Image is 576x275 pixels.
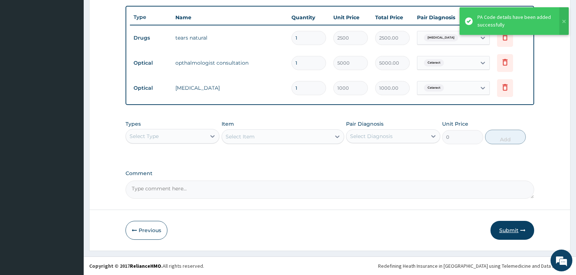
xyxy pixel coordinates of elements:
[42,92,100,165] span: We're online!
[130,263,161,269] a: RelianceHMO
[346,120,384,128] label: Pair Diagnosis
[477,13,552,29] div: PA Code details have been added successfully
[89,263,163,269] strong: Copyright © 2017 .
[424,34,458,41] span: [MEDICAL_DATA]
[442,120,468,128] label: Unit Price
[330,10,372,25] th: Unit Price
[378,262,571,270] div: Redefining Heath Insurance in [GEOGRAPHIC_DATA] using Telemedicine and Data Science!
[130,56,172,70] td: Optical
[172,10,288,25] th: Name
[126,221,167,240] button: Previous
[130,133,159,140] div: Select Type
[288,10,330,25] th: Quantity
[130,81,172,95] td: Optical
[424,84,444,92] span: Cataract
[372,10,413,25] th: Total Price
[130,31,172,45] td: Drugs
[350,133,393,140] div: Select Diagnosis
[485,130,526,144] button: Add
[126,121,141,127] label: Types
[38,41,122,50] div: Chat with us now
[172,31,288,45] td: tears natural
[119,4,137,21] div: Minimize live chat window
[13,36,29,54] img: d_794563401_company_1708531726252_794563401
[490,221,534,240] button: Submit
[222,120,234,128] label: Item
[84,256,576,275] footer: All rights reserved.
[172,81,288,95] td: [MEDICAL_DATA]
[126,170,534,177] label: Comment
[130,11,172,24] th: Type
[424,59,444,66] span: Cataract
[172,56,288,70] td: opthalmologist consultation
[413,10,493,25] th: Pair Diagnosis
[4,198,139,224] textarea: Type your message and hit 'Enter'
